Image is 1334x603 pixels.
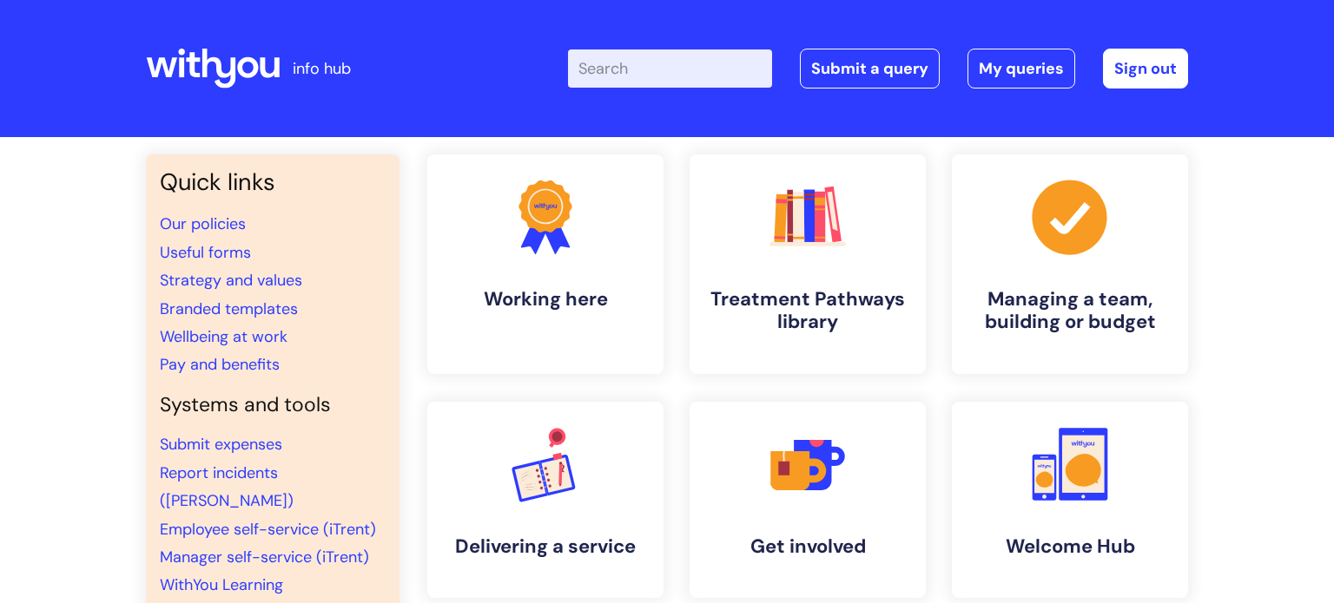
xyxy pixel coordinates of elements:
a: Wellbeing at work [160,326,287,347]
a: Submit expenses [160,434,282,455]
a: Sign out [1103,49,1188,88]
a: Working here [427,154,664,374]
h4: Treatment Pathways library [703,288,912,334]
a: Useful forms [160,242,251,263]
h4: Managing a team, building or budget [966,288,1174,334]
a: Treatment Pathways library [690,154,926,374]
h4: Systems and tools [160,393,386,417]
a: Our policies [160,213,246,234]
a: Manager self-service (iTrent) [160,547,369,567]
a: Welcome Hub [952,402,1188,598]
h3: Quick links [160,168,386,196]
a: WithYou Learning [160,574,283,595]
a: Branded templates [160,298,298,319]
a: Get involved [690,402,926,598]
a: My queries [967,49,1075,88]
h4: Welcome Hub [966,535,1174,558]
a: Strategy and values [160,270,302,291]
input: Search [568,49,772,88]
h4: Working here [441,288,650,311]
a: Delivering a service [427,402,664,598]
p: info hub [293,55,351,82]
a: Managing a team, building or budget [952,154,1188,374]
a: Pay and benefits [160,354,280,375]
a: Employee self-service (iTrent) [160,519,376,540]
h4: Get involved [703,535,912,558]
a: Report incidents ([PERSON_NAME]) [160,462,294,511]
h4: Delivering a service [441,535,650,558]
div: | - [568,49,1188,88]
a: Submit a query [800,49,940,88]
